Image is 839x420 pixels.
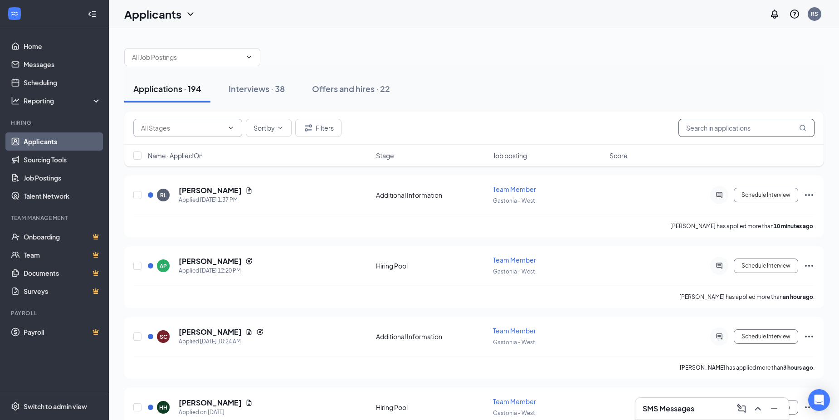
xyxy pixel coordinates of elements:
[376,261,488,270] div: Hiring Pool
[376,332,488,341] div: Additional Information
[312,83,390,94] div: Offers and hires · 22
[179,195,253,205] div: Applied [DATE] 1:37 PM
[376,190,488,200] div: Additional Information
[245,399,253,406] svg: Document
[124,6,181,22] h1: Applicants
[714,191,725,199] svg: ActiveChat
[179,408,253,417] div: Applied on [DATE]
[245,54,253,61] svg: ChevronDown
[736,403,747,414] svg: ComposeMessage
[24,246,101,264] a: TeamCrown
[24,264,101,282] a: DocumentsCrown
[148,151,203,160] span: Name · Applied On
[11,214,99,222] div: Team Management
[789,9,800,20] svg: QuestionInfo
[24,402,87,411] div: Switch to admin view
[179,266,253,275] div: Applied [DATE] 12:20 PM
[246,119,292,137] button: Sort byChevronDown
[245,187,253,194] svg: Document
[256,328,263,336] svg: Reapply
[11,309,99,317] div: Payroll
[376,151,394,160] span: Stage
[133,83,201,94] div: Applications · 194
[24,187,101,205] a: Talent Network
[11,402,20,411] svg: Settings
[678,119,815,137] input: Search in applications
[767,401,781,416] button: Minimize
[493,268,535,275] span: Gastonia - West
[769,403,780,414] svg: Minimize
[24,169,101,187] a: Job Postings
[229,83,285,94] div: Interviews · 38
[179,337,263,346] div: Applied [DATE] 10:24 AM
[751,401,765,416] button: ChevronUp
[179,186,242,195] h5: [PERSON_NAME]
[680,364,815,371] p: [PERSON_NAME] has applied more than .
[752,403,763,414] svg: ChevronUp
[493,151,527,160] span: Job posting
[811,10,818,18] div: RS
[493,185,536,193] span: Team Member
[132,52,242,62] input: All Job Postings
[783,293,813,300] b: an hour ago
[24,132,101,151] a: Applicants
[24,96,102,105] div: Reporting
[679,293,815,301] p: [PERSON_NAME] has applied more than .
[295,119,341,137] button: Filter Filters
[808,389,830,411] div: Open Intercom Messenger
[141,123,224,133] input: All Stages
[493,197,535,204] span: Gastonia - West
[24,323,101,341] a: PayrollCrown
[24,55,101,73] a: Messages
[804,402,815,413] svg: Ellipses
[493,339,535,346] span: Gastonia - West
[734,401,749,416] button: ComposeMessage
[774,223,813,230] b: 10 minutes ago
[159,404,167,411] div: HH
[160,262,167,270] div: AP
[185,9,196,20] svg: ChevronDown
[670,222,815,230] p: [PERSON_NAME] has applied more than .
[179,256,242,266] h5: [PERSON_NAME]
[643,404,694,414] h3: SMS Messages
[303,122,314,133] svg: Filter
[493,410,535,416] span: Gastonia - West
[493,256,536,264] span: Team Member
[179,327,242,337] h5: [PERSON_NAME]
[804,260,815,271] svg: Ellipses
[227,124,234,132] svg: ChevronDown
[160,333,167,341] div: SC
[179,398,242,408] h5: [PERSON_NAME]
[11,119,99,127] div: Hiring
[10,9,19,18] svg: WorkstreamLogo
[804,190,815,200] svg: Ellipses
[245,328,253,336] svg: Document
[734,188,798,202] button: Schedule Interview
[11,96,20,105] svg: Analysis
[804,331,815,342] svg: Ellipses
[376,403,488,412] div: Hiring Pool
[610,151,628,160] span: Score
[799,124,806,132] svg: MagnifyingGlass
[24,282,101,300] a: SurveysCrown
[277,124,284,132] svg: ChevronDown
[254,125,275,131] span: Sort by
[24,73,101,92] a: Scheduling
[493,397,536,405] span: Team Member
[734,329,798,344] button: Schedule Interview
[160,191,166,199] div: RL
[734,259,798,273] button: Schedule Interview
[245,258,253,265] svg: Reapply
[24,228,101,246] a: OnboardingCrown
[24,37,101,55] a: Home
[783,364,813,371] b: 3 hours ago
[769,9,780,20] svg: Notifications
[714,262,725,269] svg: ActiveChat
[714,333,725,340] svg: ActiveChat
[24,151,101,169] a: Sourcing Tools
[88,10,97,19] svg: Collapse
[493,327,536,335] span: Team Member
